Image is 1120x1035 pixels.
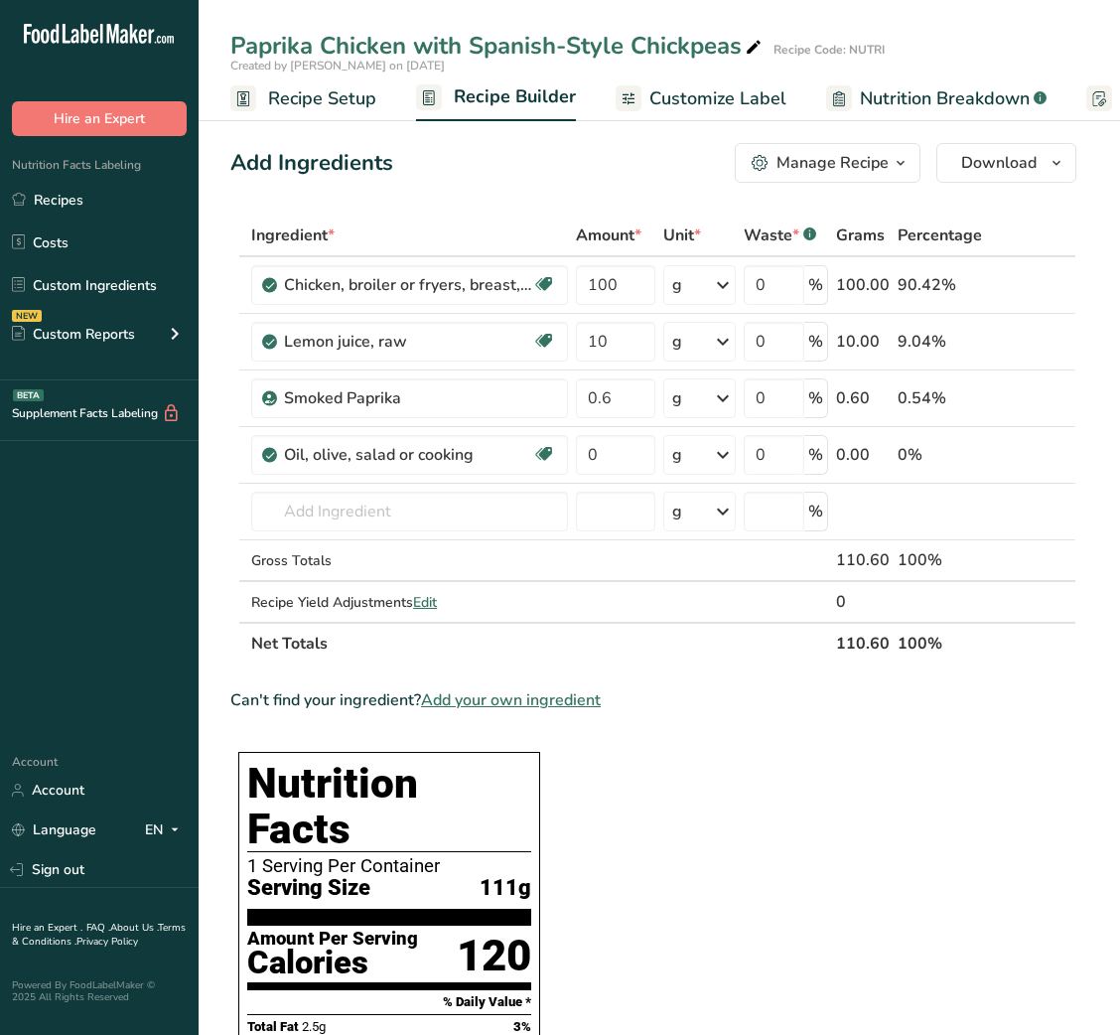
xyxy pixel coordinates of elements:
[12,813,96,847] a: Language
[663,223,701,247] span: Unit
[836,443,890,467] div: 0.00
[12,921,82,935] a: Hire an Expert .
[110,921,158,935] a: About Us .
[735,143,920,183] button: Manage Recipe
[898,330,982,354] div: 9.04%
[576,223,641,247] span: Amount
[230,688,1076,712] div: Can't find your ingredient?
[672,273,682,297] div: g
[251,592,568,613] div: Recipe Yield Adjustments
[230,58,445,74] span: Created by [PERSON_NAME] on [DATE]
[898,223,982,247] span: Percentage
[13,389,44,401] div: BETA
[247,876,370,901] span: Serving Size
[12,921,186,949] a: Terms & Conditions .
[744,223,816,247] div: Waste
[898,443,982,467] div: 0%
[251,550,568,571] div: Gross Totals
[284,386,532,410] div: Smoked Paprika
[672,500,682,523] div: g
[247,949,418,977] div: Calories
[457,930,531,982] div: 120
[836,223,885,247] span: Grams
[268,85,376,112] span: Recipe Setup
[836,330,890,354] div: 10.00
[898,386,982,410] div: 0.54%
[898,548,982,572] div: 100%
[12,310,42,322] div: NEW
[247,761,531,852] h1: Nutrition Facts
[860,85,1030,112] span: Nutrition Breakdown
[776,151,889,175] div: Manage Recipe
[76,935,138,949] a: Privacy Policy
[836,590,890,614] div: 0
[1052,967,1100,1015] iframe: Intercom live chat
[247,990,531,1014] section: % Daily Value *
[832,622,894,664] th: 110.60
[454,83,576,110] span: Recipe Builder
[480,876,531,901] span: 111g
[12,101,187,136] button: Hire an Expert
[145,818,187,842] div: EN
[230,28,766,64] div: Paprika Chicken with Spanish-Style Chickpeas
[247,1019,299,1034] span: Total Fat
[12,979,187,1003] div: Powered By FoodLabelMaker © 2025 All Rights Reserved
[836,548,890,572] div: 110.60
[247,622,832,664] th: Net Totals
[961,151,1037,175] span: Download
[672,443,682,467] div: g
[672,386,682,410] div: g
[773,41,885,59] div: Recipe Code: NUTRI
[251,223,335,247] span: Ingredient
[421,688,601,712] span: Add your own ingredient
[649,85,786,112] span: Customize Label
[247,930,418,949] div: Amount Per Serving
[672,330,682,354] div: g
[894,622,986,664] th: 100%
[936,143,1076,183] button: Download
[86,921,110,935] a: FAQ .
[251,492,568,531] input: Add Ingredient
[302,1019,326,1034] span: 2.5g
[416,74,576,122] a: Recipe Builder
[413,593,437,612] span: Edit
[284,330,532,354] div: Lemon juice, raw
[247,856,531,876] div: 1 Serving Per Container
[513,1019,531,1034] span: 3%
[284,273,532,297] div: Chicken, broiler or fryers, breast, skinless, boneless, meat only, raw
[836,386,890,410] div: 0.60
[284,443,532,467] div: Oil, olive, salad or cooking
[12,324,135,345] div: Custom Reports
[230,76,376,121] a: Recipe Setup
[836,273,890,297] div: 100.00
[616,76,786,121] a: Customize Label
[826,76,1047,121] a: Nutrition Breakdown
[898,273,982,297] div: 90.42%
[230,147,393,180] div: Add Ingredients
